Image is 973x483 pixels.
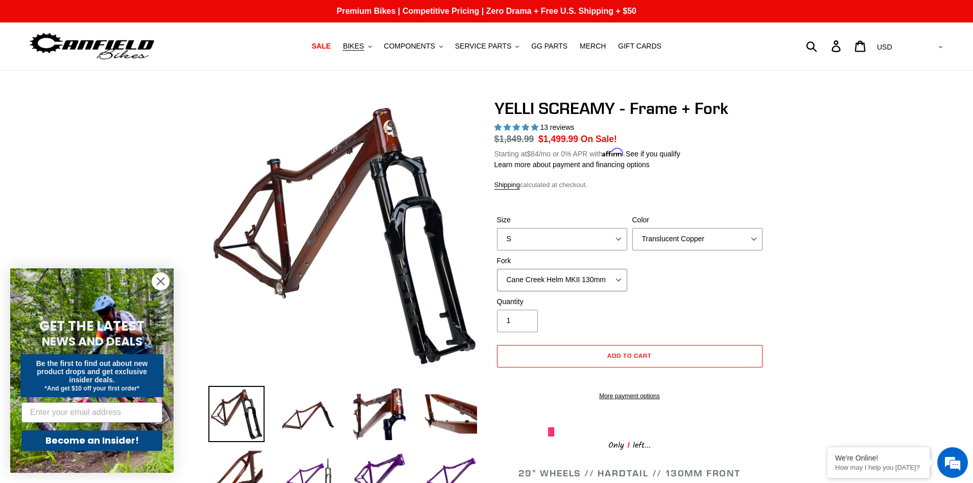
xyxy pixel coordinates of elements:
[384,42,435,51] span: COMPONENTS
[812,35,838,57] input: Search
[497,256,627,266] label: Fork
[168,5,192,30] div: Minimize live chat window
[531,42,567,51] span: GG PARTS
[626,150,680,158] a: See if you qualify - Learn more about Affirm Financing (opens in modal)
[497,345,763,367] button: Add to cart
[423,386,479,442] img: Load image into Gallery viewer, YELLI SCREAMY - Frame + Fork
[835,454,922,462] div: We're Online!
[68,57,187,71] div: Chat with us now
[494,146,680,159] p: Starting at /mo or 0% APR with .
[42,333,143,350] span: NEWS AND DEALS
[518,467,741,479] span: 29" WHEELS // HARDTAIL // 130MM FRONT
[21,430,162,451] button: Become an Insider!
[351,386,408,442] img: Load image into Gallery viewer, YELLI SCREAMY - Frame + Fork
[338,39,376,53] button: BIKES
[540,123,574,131] span: 13 reviews
[21,402,162,423] input: Enter your email address
[497,392,763,401] a: More payment options
[208,386,265,442] img: Load image into Gallery viewer, YELLI SCREAMY - Frame + Fork
[312,42,330,51] span: SALE
[581,132,617,146] span: On Sale!
[59,129,141,232] span: We're online!
[280,386,336,442] img: Load image into Gallery viewer, YELLI SCREAMY - Frame + Fork
[379,39,448,53] button: COMPONENTS
[613,39,667,53] a: GIFT CARDS
[306,39,336,53] a: SALE
[632,215,763,225] label: Color
[602,148,624,157] span: Affirm
[343,42,364,51] span: BIKES
[494,181,520,190] a: Shipping
[548,436,711,452] div: Only left...
[580,42,606,51] span: MERCH
[11,56,27,72] div: Navigation go back
[618,42,661,51] span: GIFT CARDS
[527,150,538,158] span: $84
[497,296,627,307] label: Quantity
[455,42,511,51] span: SERVICE PARTS
[835,464,922,471] p: How may I help you today?
[152,272,170,290] button: Close dialog
[624,439,633,452] span: 1
[28,30,156,62] img: Canfield Bikes
[33,51,58,77] img: d_696896380_company_1647369064580_696896380
[538,134,578,144] span: $1,499.99
[36,359,148,384] span: Be the first to find out about new product drops and get exclusive insider deals.
[39,317,145,335] span: GET THE LATEST
[5,279,195,315] textarea: Type your message and hit 'Enter'
[526,39,573,53] a: GG PARTS
[497,215,627,225] label: Size
[494,180,765,190] div: calculated at checkout.
[575,39,611,53] a: MERCH
[494,99,765,118] h1: YELLI SCREAMY - Frame + Fork
[494,123,540,131] span: 5.00 stars
[494,160,650,169] a: Learn more about payment and financing options
[607,352,652,359] span: Add to cart
[494,134,534,144] s: $1,849.99
[450,39,524,53] button: SERVICE PARTS
[44,385,139,392] span: *And get $10 off your first order*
